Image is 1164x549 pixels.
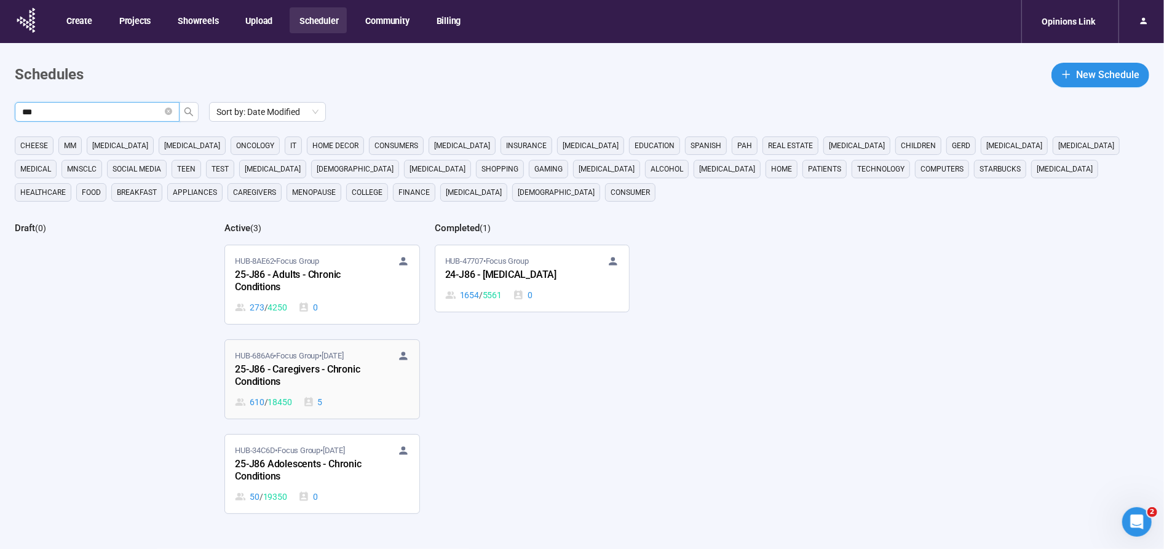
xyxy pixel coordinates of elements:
[768,140,813,152] span: real estate
[563,140,619,152] span: [MEDICAL_DATA]
[109,7,159,33] button: Projects
[235,444,344,457] span: HUB-34C6D • Focus Group •
[263,490,287,504] span: 19350
[737,140,752,152] span: PAH
[808,163,841,175] span: Patients
[398,186,430,199] span: finance
[117,186,157,199] span: breakfast
[113,163,161,175] span: social media
[298,301,318,314] div: 0
[829,140,885,152] span: [MEDICAL_DATA]
[20,140,48,152] span: cheese
[165,106,172,118] span: close-circle
[15,223,35,234] h2: Draft
[235,395,291,409] div: 610
[445,267,580,283] div: 24-J86 - [MEDICAL_DATA]
[290,7,347,33] button: Scheduler
[635,140,675,152] span: education
[1147,507,1157,517] span: 2
[259,490,263,504] span: /
[35,223,46,233] span: ( 0 )
[268,301,287,314] span: 4250
[264,301,268,314] span: /
[1122,507,1152,537] iframe: Intercom live chat
[235,362,370,390] div: 25-J86 - Caregivers - Chronic Conditions
[771,163,792,175] span: home
[1058,140,1114,152] span: [MEDICAL_DATA]
[292,186,336,199] span: menopause
[435,245,629,312] a: HUB-47707•Focus Group24-J86 - [MEDICAL_DATA]1654 / 55610
[233,186,276,199] span: caregivers
[857,163,905,175] span: technology
[236,140,274,152] span: oncology
[212,163,229,175] span: Test
[184,107,194,117] span: search
[1076,67,1139,82] span: New Schedule
[312,140,358,152] span: home decor
[179,102,199,122] button: search
[374,140,418,152] span: consumers
[518,186,595,199] span: [DEMOGRAPHIC_DATA]
[445,288,502,302] div: 1654
[1061,69,1071,79] span: plus
[1034,10,1103,33] div: Opinions Link
[173,186,217,199] span: appliances
[67,163,97,175] span: mnsclc
[177,163,196,175] span: Teen
[235,267,370,296] div: 25-J86 - Adults - Chronic Conditions
[235,255,319,267] span: HUB-8AE62 • Focus Group
[168,7,227,33] button: Showreels
[250,223,261,233] span: ( 3 )
[224,223,250,234] h2: Active
[445,255,529,267] span: HUB-47707 • Focus Group
[699,163,755,175] span: [MEDICAL_DATA]
[323,446,345,455] time: [DATE]
[165,108,172,115] span: close-circle
[236,7,281,33] button: Upload
[410,163,465,175] span: [MEDICAL_DATA]
[92,140,148,152] span: [MEDICAL_DATA]
[290,140,296,152] span: it
[57,7,101,33] button: Create
[434,140,490,152] span: [MEDICAL_DATA]
[980,163,1021,175] span: starbucks
[534,163,563,175] span: gaming
[20,163,51,175] span: medical
[20,186,66,199] span: healthcare
[481,163,518,175] span: shopping
[245,163,301,175] span: [MEDICAL_DATA]
[322,351,344,360] time: [DATE]
[355,7,418,33] button: Community
[15,63,84,87] h1: Schedules
[1051,63,1149,87] button: plusNew Schedule
[479,288,483,302] span: /
[352,186,382,199] span: college
[235,301,287,314] div: 273
[235,457,370,485] div: 25-J86 Adolescents - Chronic Conditions
[235,350,343,362] span: HUB-686A6 • Focus Group •
[483,288,502,302] span: 5561
[268,395,292,409] span: 18450
[480,223,491,233] span: ( 1 )
[298,490,318,504] div: 0
[225,340,419,419] a: HUB-686A6•Focus Group•[DATE]25-J86 - Caregivers - Chronic Conditions610 / 184505
[901,140,936,152] span: children
[235,490,287,504] div: 50
[691,140,721,152] span: Spanish
[611,186,650,199] span: consumer
[952,140,970,152] span: GERD
[303,395,323,409] div: 5
[513,288,533,302] div: 0
[64,140,76,152] span: MM
[506,140,547,152] span: Insurance
[446,186,502,199] span: [MEDICAL_DATA]
[921,163,964,175] span: computers
[317,163,394,175] span: [DEMOGRAPHIC_DATA]
[82,186,101,199] span: Food
[579,163,635,175] span: [MEDICAL_DATA]
[164,140,220,152] span: [MEDICAL_DATA]
[427,7,470,33] button: Billing
[216,103,319,121] span: Sort by: Date Modified
[264,395,268,409] span: /
[435,223,480,234] h2: Completed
